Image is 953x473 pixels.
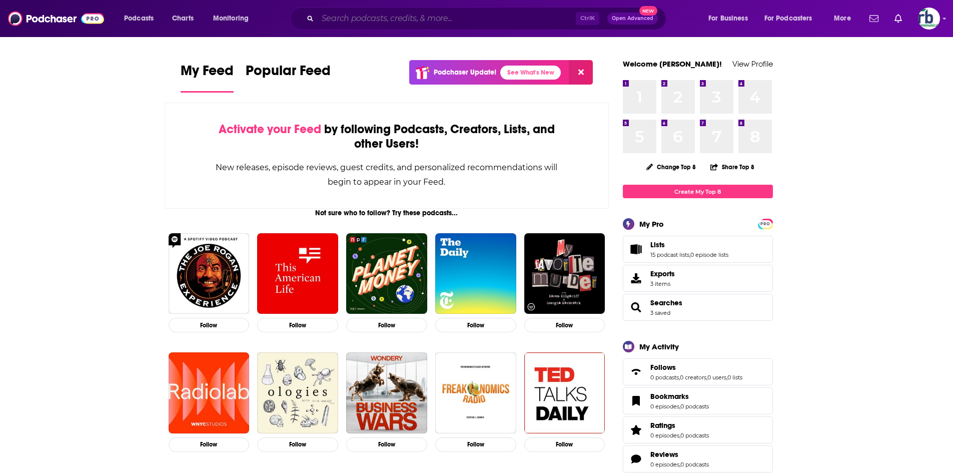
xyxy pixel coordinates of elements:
[623,236,773,263] span: Lists
[166,11,200,27] a: Charts
[435,318,516,332] button: Follow
[607,13,658,25] button: Open AdvancedNew
[346,352,427,433] img: Business Wars
[246,62,331,93] a: Popular Feed
[346,233,427,314] img: Planet Money
[689,251,690,258] span: ,
[690,251,728,258] a: 0 episode lists
[918,8,940,30] span: Logged in as johannarb
[626,452,646,466] a: Reviews
[623,265,773,292] a: Exports
[650,269,675,278] span: Exports
[576,12,599,25] span: Ctrl K
[257,437,338,452] button: Follow
[8,9,104,28] img: Podchaser - Follow, Share and Rate Podcasts
[213,12,249,26] span: Monitoring
[680,374,706,381] a: 0 creators
[346,318,427,332] button: Follow
[623,416,773,443] span: Ratings
[650,461,679,468] a: 0 episodes
[257,233,338,314] img: This American Life
[626,242,646,256] a: Lists
[639,219,664,229] div: My Pro
[680,403,709,410] a: 0 podcasts
[215,122,559,151] div: by following Podcasts, Creators, Lists, and other Users!
[650,450,709,459] a: Reviews
[679,461,680,468] span: ,
[865,10,882,27] a: Show notifications dropdown
[612,16,653,21] span: Open Advanced
[650,363,742,372] a: Follows
[650,240,665,249] span: Lists
[679,403,680,410] span: ,
[918,8,940,30] button: Show profile menu
[172,12,194,26] span: Charts
[318,11,576,27] input: Search podcasts, credits, & more...
[500,66,561,80] a: See What's New
[650,403,679,410] a: 0 episodes
[706,374,707,381] span: ,
[650,298,682,307] a: Searches
[708,12,748,26] span: For Business
[117,11,167,27] button: open menu
[650,374,679,381] a: 0 podcasts
[246,62,331,85] span: Popular Feed
[680,432,709,439] a: 0 podcasts
[679,432,680,439] span: ,
[890,10,906,27] a: Show notifications dropdown
[623,294,773,321] span: Searches
[650,363,676,372] span: Follows
[639,342,679,351] div: My Activity
[206,11,262,27] button: open menu
[650,309,670,316] a: 3 saved
[435,352,516,433] img: Freakonomics Radio
[727,374,742,381] a: 0 lists
[124,12,154,26] span: Podcasts
[169,352,250,433] img: Radiolab
[650,392,689,401] span: Bookmarks
[257,352,338,433] img: Ologies with Alie Ward
[834,12,851,26] span: More
[640,161,702,173] button: Change Top 8
[346,437,427,452] button: Follow
[181,62,234,93] a: My Feed
[701,11,760,27] button: open menu
[650,392,709,401] a: Bookmarks
[169,437,250,452] button: Follow
[626,365,646,379] a: Follows
[650,421,709,430] a: Ratings
[169,318,250,332] button: Follow
[623,358,773,385] span: Follows
[623,445,773,472] span: Reviews
[524,233,605,314] img: My Favorite Murder with Karen Kilgariff and Georgia Hardstark
[626,271,646,285] span: Exports
[650,251,689,258] a: 15 podcast lists
[623,185,773,198] a: Create My Top 8
[710,157,755,177] button: Share Top 8
[827,11,863,27] button: open menu
[165,209,609,217] div: Not sure who to follow? Try these podcasts...
[650,240,728,249] a: Lists
[679,374,680,381] span: ,
[219,122,321,137] span: Activate your Feed
[626,300,646,314] a: Searches
[764,12,812,26] span: For Podcasters
[300,7,676,30] div: Search podcasts, credits, & more...
[650,450,678,459] span: Reviews
[524,352,605,433] a: TED Talks Daily
[181,62,234,85] span: My Feed
[524,318,605,332] button: Follow
[169,233,250,314] img: The Joe Rogan Experience
[435,233,516,314] img: The Daily
[707,374,726,381] a: 0 users
[759,220,771,227] a: PRO
[435,437,516,452] button: Follow
[257,318,338,332] button: Follow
